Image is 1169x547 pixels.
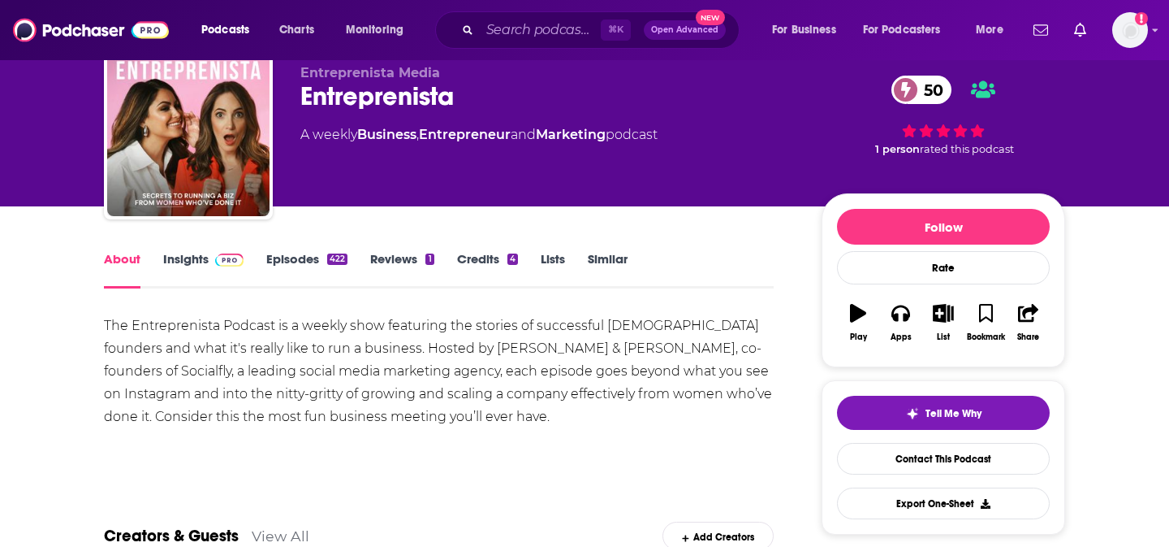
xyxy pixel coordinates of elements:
span: Entreprenista Media [300,65,440,80]
img: Entreprenista [107,54,270,216]
button: open menu [334,17,425,43]
span: rated this podcast [920,143,1014,155]
span: 50 [908,76,951,104]
img: tell me why sparkle [906,407,919,420]
button: Follow [837,209,1050,245]
a: Lists [541,251,565,289]
div: List [937,332,950,342]
a: Entrepreneur [419,127,511,142]
div: Search podcasts, credits, & more... [451,11,755,49]
a: 50 [891,76,951,104]
span: Tell Me Why [925,407,981,420]
div: Share [1017,332,1039,342]
div: 422 [327,254,347,265]
span: Charts [279,19,314,41]
span: , [416,127,419,142]
span: ⌘ K [601,20,631,41]
img: Podchaser Pro [215,254,244,267]
span: and [511,127,536,142]
button: Share [1007,293,1050,352]
button: open menu [190,17,270,43]
div: Apps [891,332,912,342]
img: Podchaser - Follow, Share and Rate Podcasts [13,15,169,46]
button: Export One-Sheet [837,488,1050,519]
a: Reviews1 [370,251,434,289]
span: Open Advanced [651,26,718,34]
div: Rate [837,251,1050,284]
button: List [922,293,964,352]
span: For Podcasters [863,19,941,41]
span: New [696,10,725,25]
button: Open AdvancedNew [644,20,726,40]
span: For Business [772,19,836,41]
div: Bookmark [967,332,1005,342]
span: Monitoring [346,19,403,41]
button: Bookmark [964,293,1007,352]
a: InsightsPodchaser Pro [163,251,244,289]
button: Play [837,293,879,352]
button: Show profile menu [1112,12,1148,48]
button: open menu [964,17,1024,43]
a: Contact This Podcast [837,443,1050,475]
input: Search podcasts, credits, & more... [480,17,601,43]
a: Credits4 [457,251,518,289]
a: Show notifications dropdown [1027,16,1055,44]
a: View All [252,527,309,545]
div: The Entreprenista Podcast is a weekly show featuring the stories of successful [DEMOGRAPHIC_DATA]... [104,315,774,428]
a: About [104,251,140,289]
a: Charts [269,17,324,43]
button: tell me why sparkleTell Me Why [837,396,1050,430]
span: Podcasts [201,19,249,41]
button: Apps [879,293,921,352]
img: User Profile [1112,12,1148,48]
button: open menu [761,17,856,43]
a: Episodes422 [266,251,347,289]
a: Show notifications dropdown [1068,16,1093,44]
div: 50 1 personrated this podcast [822,65,1065,166]
div: A weekly podcast [300,125,658,145]
div: 1 [425,254,434,265]
span: Logged in as megcassidy [1112,12,1148,48]
button: open menu [852,17,964,43]
div: 4 [507,254,518,265]
a: Similar [588,251,628,289]
span: 1 person [875,143,920,155]
a: Creators & Guests [104,526,239,546]
a: Marketing [536,127,606,142]
svg: Add a profile image [1135,12,1148,25]
a: Business [357,127,416,142]
span: More [976,19,1003,41]
div: Play [850,332,867,342]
